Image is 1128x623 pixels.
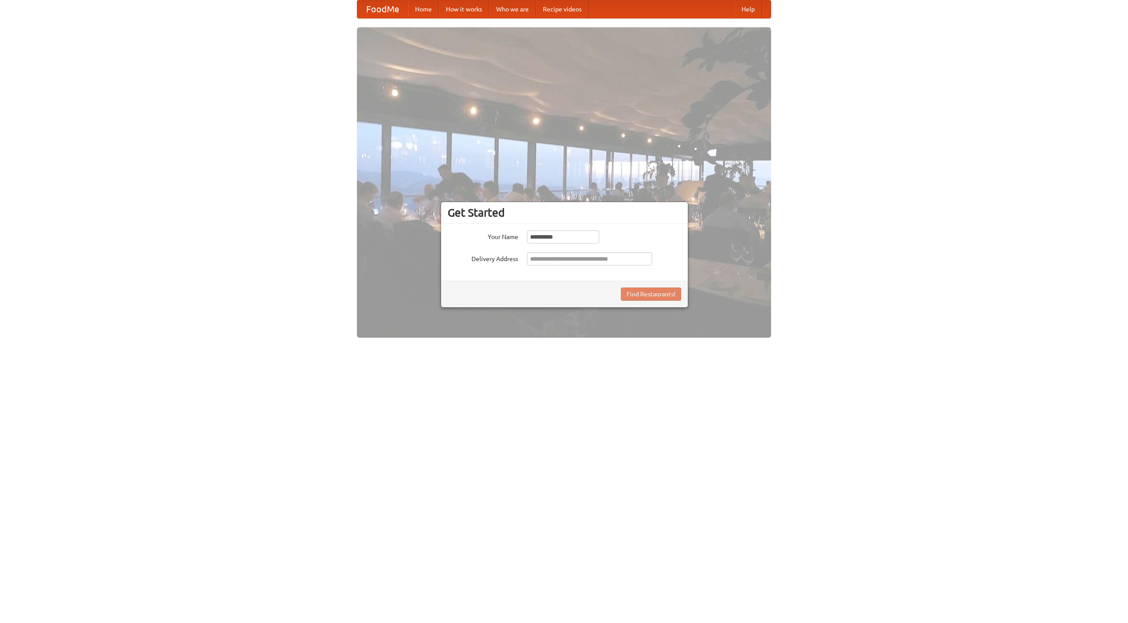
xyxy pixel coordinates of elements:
button: Find Restaurants! [621,288,681,301]
a: FoodMe [357,0,408,18]
a: Help [735,0,762,18]
a: How it works [439,0,489,18]
a: Recipe videos [536,0,589,18]
label: Delivery Address [448,252,518,263]
a: Who we are [489,0,536,18]
h3: Get Started [448,206,681,219]
a: Home [408,0,439,18]
label: Your Name [448,230,518,241]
